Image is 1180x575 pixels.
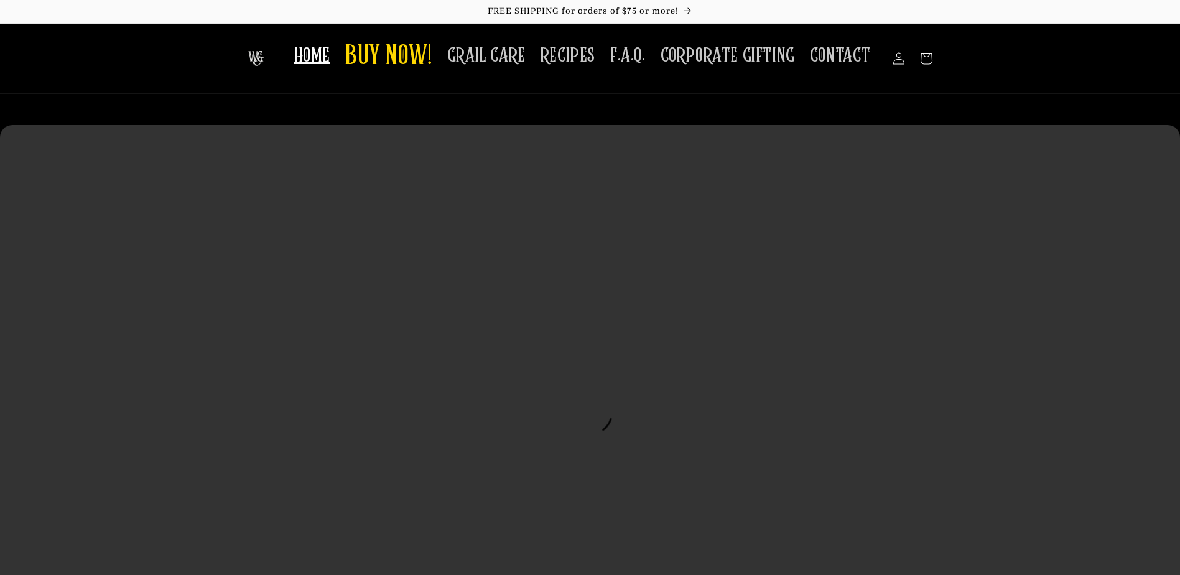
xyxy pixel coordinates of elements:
[610,44,646,68] span: F.A.Q.
[248,51,264,66] img: The Whiskey Grail
[661,44,795,68] span: CORPORATE GIFTING
[603,36,653,75] a: F.A.Q.
[810,44,871,68] span: CONTACT
[287,36,338,75] a: HOME
[338,32,440,82] a: BUY NOW!
[345,40,432,74] span: BUY NOW!
[12,6,1168,17] p: FREE SHIPPING for orders of $75 or more!
[802,36,878,75] a: CONTACT
[447,44,526,68] span: GRAIL CARE
[533,36,603,75] a: RECIPES
[440,36,533,75] a: GRAIL CARE
[541,44,595,68] span: RECIPES
[653,36,802,75] a: CORPORATE GIFTING
[294,44,330,68] span: HOME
